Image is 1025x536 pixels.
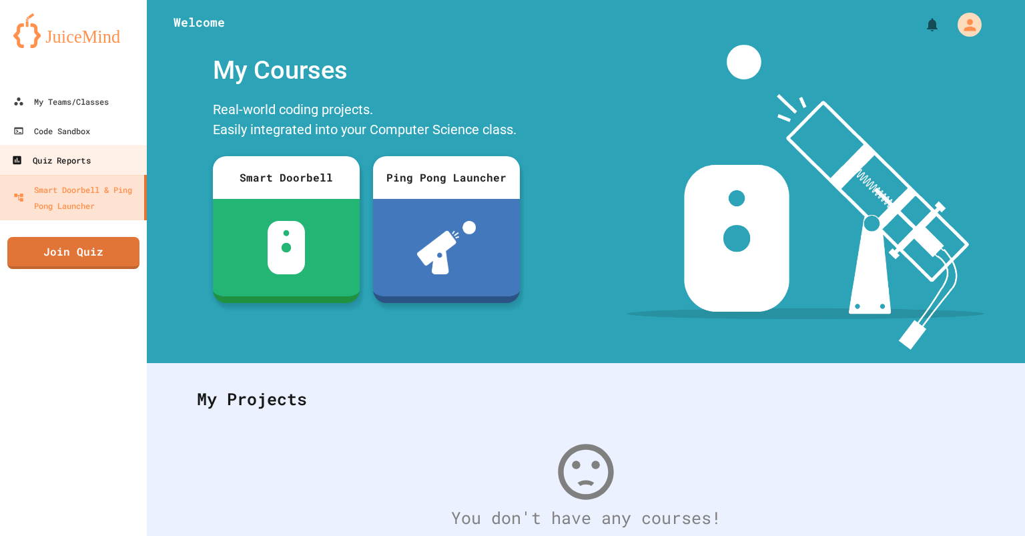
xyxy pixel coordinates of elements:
[13,182,139,214] div: Smart Doorbell & Ping Pong Launcher
[213,156,360,199] div: Smart Doorbell
[184,505,988,531] div: You don't have any courses!
[417,221,476,274] img: ppl-with-ball.png
[627,45,984,350] img: banner-image-my-projects.png
[268,221,306,274] img: sdb-white.svg
[900,13,944,36] div: My Notifications
[944,9,985,40] div: My Account
[7,237,139,269] a: Join Quiz
[13,93,109,109] div: My Teams/Classes
[184,373,988,425] div: My Projects
[206,96,527,146] div: Real-world coding projects. Easily integrated into your Computer Science class.
[13,13,133,48] img: logo-orange.svg
[373,156,520,199] div: Ping Pong Launcher
[11,152,90,169] div: Quiz Reports
[13,123,90,139] div: Code Sandbox
[206,45,527,96] div: My Courses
